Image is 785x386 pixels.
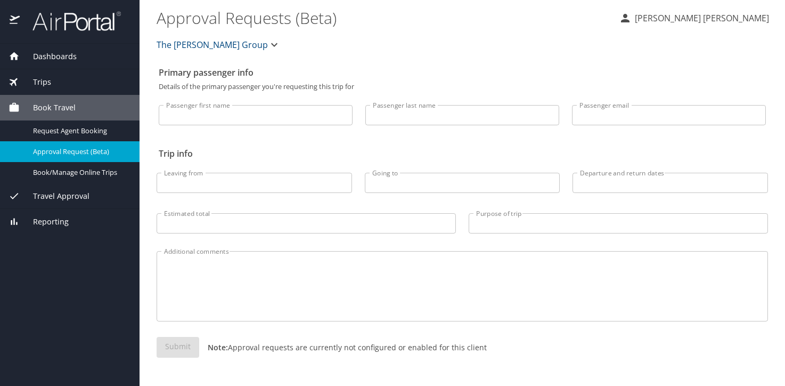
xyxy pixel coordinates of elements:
[20,51,77,62] span: Dashboards
[159,83,766,90] p: Details of the primary passenger you're requesting this trip for
[20,216,69,228] span: Reporting
[20,190,89,202] span: Travel Approval
[615,9,773,28] button: [PERSON_NAME] [PERSON_NAME]
[33,147,127,157] span: Approval Request (Beta)
[20,76,51,88] span: Trips
[157,1,610,34] h1: Approval Requests (Beta)
[10,11,21,31] img: icon-airportal.png
[632,12,769,25] p: [PERSON_NAME] [PERSON_NAME]
[157,37,268,52] span: The [PERSON_NAME] Group
[33,167,127,178] span: Book/Manage Online Trips
[33,126,127,136] span: Request Agent Booking
[20,102,76,114] span: Book Travel
[159,64,766,81] h2: Primary passenger info
[199,342,487,353] p: Approval requests are currently not configured or enabled for this client
[21,11,121,31] img: airportal-logo.png
[159,145,766,162] h2: Trip info
[152,34,285,55] button: The [PERSON_NAME] Group
[208,342,228,352] strong: Note:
